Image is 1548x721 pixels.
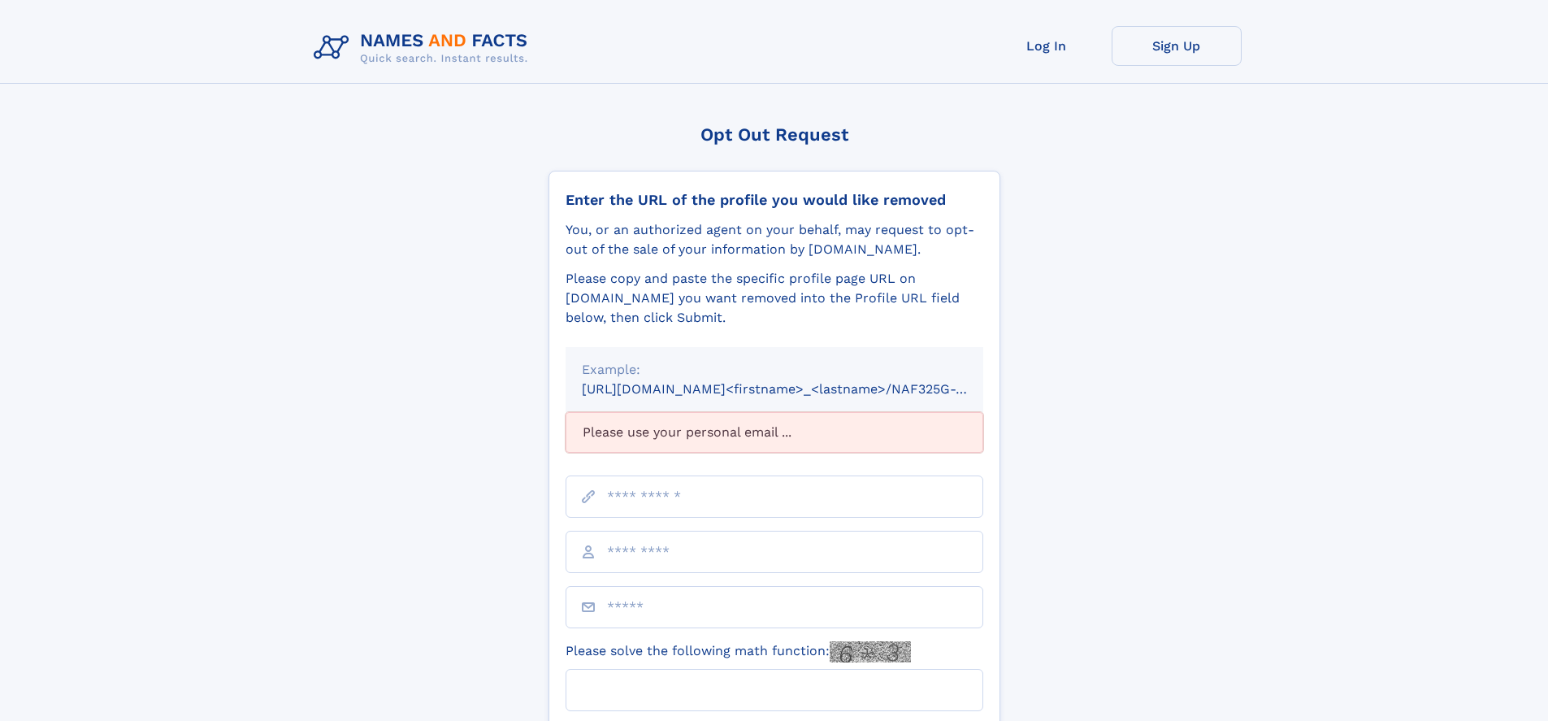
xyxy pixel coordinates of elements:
div: Enter the URL of the profile you would like removed [566,191,983,209]
div: Please copy and paste the specific profile page URL on [DOMAIN_NAME] you want removed into the Pr... [566,269,983,328]
label: Please solve the following math function: [566,641,911,662]
div: Please use your personal email ... [566,412,983,453]
div: Example: [582,360,967,380]
div: Opt Out Request [549,124,1000,145]
div: You, or an authorized agent on your behalf, may request to opt-out of the sale of your informatio... [566,220,983,259]
img: Logo Names and Facts [307,26,541,70]
a: Log In [982,26,1112,66]
a: Sign Up [1112,26,1242,66]
small: [URL][DOMAIN_NAME]<firstname>_<lastname>/NAF325G-xxxxxxxx [582,381,1014,397]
